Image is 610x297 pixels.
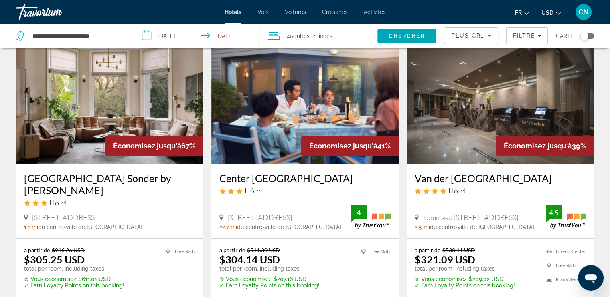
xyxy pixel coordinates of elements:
span: [STREET_ADDRESS] [32,213,97,222]
a: Voitures [285,9,306,15]
span: Économisez jusqu'à [113,142,181,150]
span: ✮ Vous économisez [24,276,76,282]
span: CN [578,8,589,16]
p: $209.02 USD [415,276,515,282]
span: du centre-ville de [GEOGRAPHIC_DATA] [237,224,341,230]
button: Select check in and out date [134,24,260,48]
div: 67% [105,136,203,156]
li: Fitness Center [542,247,586,257]
a: Croisières [322,9,348,15]
p: ✓ Earn Loyalty Points on this booking! [24,282,124,289]
span: Carte [556,30,574,42]
span: a partir de [219,247,245,253]
p: $207.16 USD [219,276,320,282]
p: total per room, including taxes [24,265,124,272]
iframe: Bouton de lancement de la fenêtre de messagerie [578,265,604,291]
span: 2.5 mi [415,224,430,230]
button: Toggle map [574,32,594,40]
span: Plus grandes économies [451,32,547,39]
button: Change language [515,7,529,18]
span: ✮ Vous économisez [415,276,467,282]
p: ✓ Earn Loyalty Points on this booking! [415,282,515,289]
a: Hôtels [225,9,241,15]
span: Tommaso [STREET_ADDRESS] [423,213,518,222]
span: Filtre [513,32,535,39]
div: 3 star Hotel [24,198,195,207]
a: Center [GEOGRAPHIC_DATA] [219,172,391,184]
div: 4 [351,208,367,217]
del: $916.26 USD [52,247,85,253]
span: Chercher [389,33,425,39]
span: pièces [315,33,332,39]
del: $511.30 USD [247,247,280,253]
p: $611.01 USD [24,276,124,282]
button: User Menu [573,4,594,20]
span: [STREET_ADDRESS] [227,213,292,222]
p: ✓ Earn Loyalty Points on this booking! [219,282,320,289]
a: [GEOGRAPHIC_DATA] Sonder by [PERSON_NAME] [24,172,195,196]
img: Park House Hotel Museum Quarter Sonder by Marriott Bonvoy [16,36,203,164]
span: USD [541,10,553,16]
span: ✮ Vous économisez [219,276,272,282]
ins: $321.09 USD [415,253,475,265]
span: 1.1 mi [24,224,38,230]
span: a partir de [24,247,50,253]
span: Adultes [290,33,310,39]
div: 39% [496,136,594,156]
li: Free WiFi [542,261,586,271]
div: 4.5 [546,208,562,217]
span: 22.7 mi [219,224,237,230]
button: Search [377,29,436,43]
span: du centre-ville de [GEOGRAPHIC_DATA] [38,224,142,230]
span: Économisez jusqu'à [504,142,572,150]
p: total per room, including taxes [219,265,320,272]
ins: $305.25 USD [24,253,85,265]
a: Activités [364,9,386,15]
span: Hôtel [245,186,262,195]
img: Van der Valk Hotel Amsterdam Zuidas Rai [407,36,594,164]
img: Center Parcs De Eemhof [211,36,399,164]
li: Free WiFi [161,247,195,257]
img: TrustYou guest rating badge [546,205,586,229]
a: Vols [257,9,269,15]
button: Change currency [541,7,561,18]
del: $530.11 USD [442,247,475,253]
a: Travorium [16,2,96,22]
span: a partir de [415,247,440,253]
p: total per room, including taxes [415,265,515,272]
span: , 2 [310,30,332,42]
li: Room Service [542,275,586,285]
input: Search hotel destination [32,30,122,42]
span: Hôtel [448,186,466,195]
span: du centre-ville de [GEOGRAPHIC_DATA] [430,224,534,230]
li: Free WiFi [357,247,391,257]
div: 4 star Hotel [415,186,586,195]
button: Travelers: 4 adults, 0 children [259,24,377,48]
span: 4 [287,30,310,42]
span: fr [515,10,522,16]
span: Hôtel [49,198,67,207]
mat-select: Sort by [451,31,491,40]
img: TrustYou guest rating badge [351,205,391,229]
ins: $304.14 USD [219,253,280,265]
div: 41% [301,136,399,156]
button: Filters [506,27,548,44]
a: Van der [GEOGRAPHIC_DATA] [415,172,586,184]
span: Économisez jusqu'à [309,142,377,150]
div: 3 star Hotel [219,186,391,195]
